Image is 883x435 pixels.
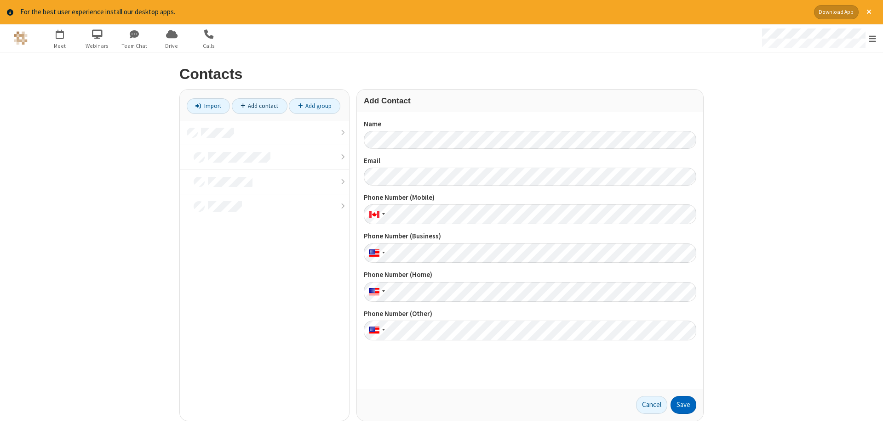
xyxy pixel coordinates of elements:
[192,42,226,50] span: Calls
[364,270,696,280] label: Phone Number (Home)
[364,204,388,224] div: Canada: + 1
[289,98,340,114] a: Add group
[364,309,696,319] label: Phone Number (Other)
[80,42,115,50] span: Webinars
[20,7,807,17] div: For the best user experience install our desktop apps.
[43,42,77,50] span: Meet
[364,156,696,166] label: Email
[179,66,704,82] h2: Contacts
[364,192,696,203] label: Phone Number (Mobile)
[14,31,28,45] img: QA Selenium DO NOT DELETE OR CHANGE
[232,98,287,114] a: Add contact
[364,96,696,105] h3: Add Contact
[364,231,696,242] label: Phone Number (Business)
[117,42,152,50] span: Team Chat
[636,396,667,414] a: Cancel
[155,42,189,50] span: Drive
[862,5,876,19] button: Close alert
[187,98,230,114] a: Import
[364,282,388,302] div: United States: + 1
[364,243,388,263] div: United States: + 1
[671,396,696,414] button: Save
[3,24,38,52] button: Logo
[364,321,388,340] div: United States: + 1
[814,5,859,19] button: Download App
[753,24,883,52] div: Open menu
[364,119,696,130] label: Name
